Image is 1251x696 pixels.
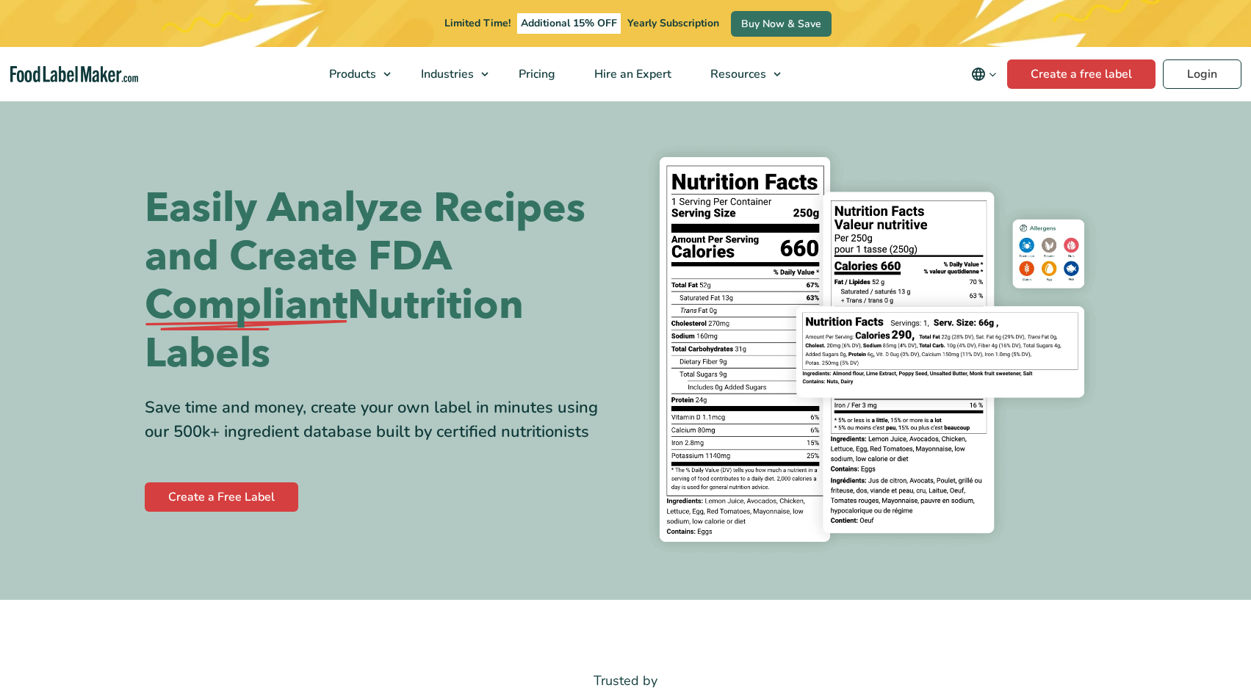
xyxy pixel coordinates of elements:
[145,670,1107,692] p: Trusted by
[145,281,347,330] span: Compliant
[514,66,557,82] span: Pricing
[1163,59,1241,89] a: Login
[444,16,511,30] span: Limited Time!
[627,16,719,30] span: Yearly Subscription
[731,11,832,37] a: Buy Now & Save
[310,47,398,101] a: Products
[691,47,788,101] a: Resources
[145,184,615,378] h1: Easily Analyze Recipes and Create FDA Nutrition Labels
[1007,59,1156,89] a: Create a free label
[10,66,138,83] a: Food Label Maker homepage
[500,47,572,101] a: Pricing
[590,66,673,82] span: Hire an Expert
[402,47,496,101] a: Industries
[517,13,621,34] span: Additional 15% OFF
[961,59,1007,89] button: Change language
[325,66,378,82] span: Products
[145,482,298,512] a: Create a Free Label
[575,47,688,101] a: Hire an Expert
[145,396,615,444] div: Save time and money, create your own label in minutes using our 500k+ ingredient database built b...
[706,66,768,82] span: Resources
[417,66,475,82] span: Industries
